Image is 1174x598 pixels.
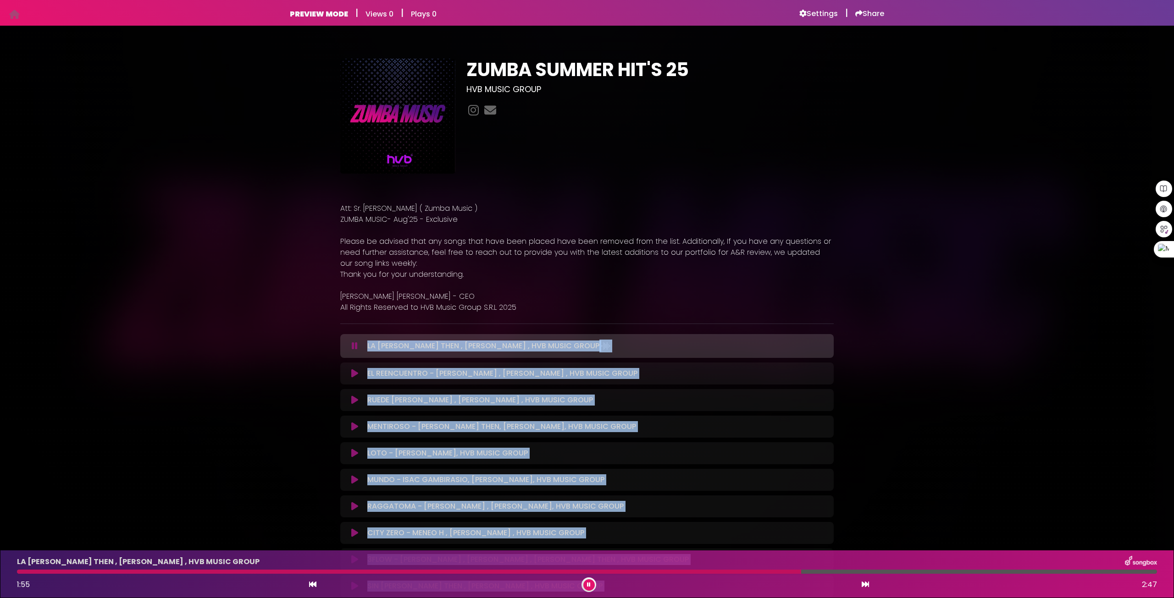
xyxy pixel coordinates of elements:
img: songbox-logo-white.png [1125,556,1157,568]
p: LOTO - [PERSON_NAME], HVB MUSIC GROUP [367,448,528,459]
p: RAGGATOMA - [PERSON_NAME] , [PERSON_NAME], HVB MUSIC GROUP [367,501,624,512]
p: ZUMBA MUSIC- Aug'25 - Exclusive [340,214,834,225]
p: LA [PERSON_NAME] THEN , [PERSON_NAME] , HVB MUSIC GROUP [17,556,260,567]
p: MENTIROSO - [PERSON_NAME] THEN, [PERSON_NAME], HVB MUSIC GROUP [367,421,636,432]
a: Share [855,9,884,18]
p: All Rights Reserved to HVB Music Group S.R.L 2025 [340,302,834,313]
p: [PERSON_NAME] [PERSON_NAME] - CEO [340,291,834,302]
img: waveform4.gif [599,340,612,352]
h5: | [355,7,358,18]
h5: | [401,7,404,18]
p: LA [PERSON_NAME] THEN , [PERSON_NAME] , HVB MUSIC GROUP [367,340,612,352]
h1: ZUMBA SUMMER HIT'S 25 [466,59,834,81]
span: 1:55 [17,579,30,590]
p: MUNDO - ISAC GAMBIRASIO, [PERSON_NAME], HVB MUSIC GROUP [367,474,604,485]
img: BrApt2Qy7LidaD17e4gu [340,59,455,174]
p: CITY ZERO - MENEO H , [PERSON_NAME] , HVB MUSIC GROUP [367,527,584,538]
h6: Views 0 [365,10,393,18]
a: Settings [799,9,838,18]
h3: HVB MUSIC GROUP [466,84,834,94]
p: RUEDE [PERSON_NAME] , [PERSON_NAME] , HVB MUSIC GROUP [367,395,593,406]
h5: | [845,7,848,18]
span: 2:47 [1142,579,1157,590]
p: Thank you for your understanding. [340,269,834,280]
p: EL REENCUENTRO - [PERSON_NAME] , [PERSON_NAME] , HVB MUSIC GROUP [367,368,637,379]
p: Please be advised that any songs that have been placed have been removed from the list. Additiona... [340,236,834,269]
h6: PREVIEW MODE [290,10,348,18]
h6: Plays 0 [411,10,437,18]
p: Att: Sr. [PERSON_NAME] ( Zumba Music ) [340,203,834,214]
